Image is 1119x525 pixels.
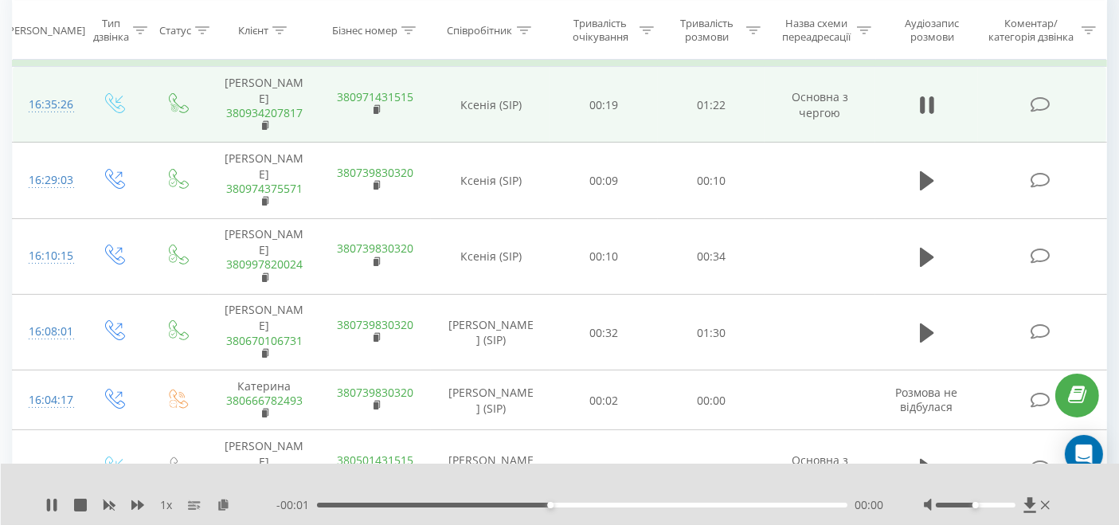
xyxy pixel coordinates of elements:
font: Розмова не відбулася [896,385,958,414]
a: 380670106731 [226,333,303,348]
font: 00:34 [697,249,726,264]
a: 380739830320 [338,317,414,332]
font: 16:04:06 [29,460,73,475]
font: 00:19 [590,460,619,476]
font: Тривалість очікування [573,16,628,44]
font: 00:00 [697,393,726,408]
font: x [166,497,172,512]
a: 380739830320 [338,241,414,256]
font: Основна з чергою [792,453,848,484]
font: - [276,497,280,512]
font: [PERSON_NAME] (SIP) [448,317,534,348]
font: 16:10:15 [29,248,73,263]
font: 00:10 [590,249,619,264]
font: [PERSON_NAME] [225,75,304,106]
a: 380666782493 [226,393,303,408]
a: 380997820024 [226,257,303,272]
font: Ксенія (SIP) [460,97,522,112]
font: 01:22 [697,97,726,112]
font: 01:30 [697,325,726,340]
font: Співробітник [448,22,513,37]
font: 16:29:03 [29,172,73,187]
font: 16:35:26 [29,96,73,112]
a: 380974375571 [226,181,303,196]
font: [PERSON_NAME] [225,438,304,469]
a: 380971431515 [338,89,414,104]
font: 00:19 [590,97,619,112]
font: 00:32 [590,325,619,340]
a: 380739830320 [338,165,414,180]
font: Статус [159,22,191,37]
a: 380739830320 [338,385,414,400]
font: Катерина [238,378,291,394]
font: Ксенія (SIP) [460,173,522,188]
a: 380501431515 [338,453,414,468]
font: [PERSON_NAME] (SIP) [448,453,534,484]
font: Клієнт [238,22,268,37]
font: 00:00 [855,497,884,512]
font: Аудіозапис розмови [905,16,959,44]
font: [PERSON_NAME] [225,303,304,334]
font: [PERSON_NAME] [225,226,304,257]
a: 380934207817 [226,105,303,120]
font: 16:08:01 [29,323,73,339]
font: [PERSON_NAME] [5,22,85,37]
font: Бізнес номер [332,22,397,37]
font: 1 [160,497,166,512]
font: 00:10 [697,173,726,188]
div: Open Intercom Messenger [1065,435,1103,473]
font: Основна з чергою [792,89,848,120]
font: Ксенія (SIP) [460,249,522,264]
font: [PERSON_NAME] (SIP) [448,385,534,416]
font: Тип дзвінка [93,16,129,44]
font: Тривалість розмови [680,16,734,44]
div: Accessibility label [547,502,554,508]
font: 02:01 [697,460,726,476]
font: Назва схеми переадресації [782,16,851,44]
div: Accessibility label [972,502,979,508]
font: 00:09 [590,173,619,188]
font: [PERSON_NAME] [225,151,304,182]
font: Коментар/категорія дзвінка [988,16,1074,44]
font: 00:02 [590,393,619,408]
font: 00:01 [280,497,309,512]
font: 16:04:17 [29,392,73,407]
